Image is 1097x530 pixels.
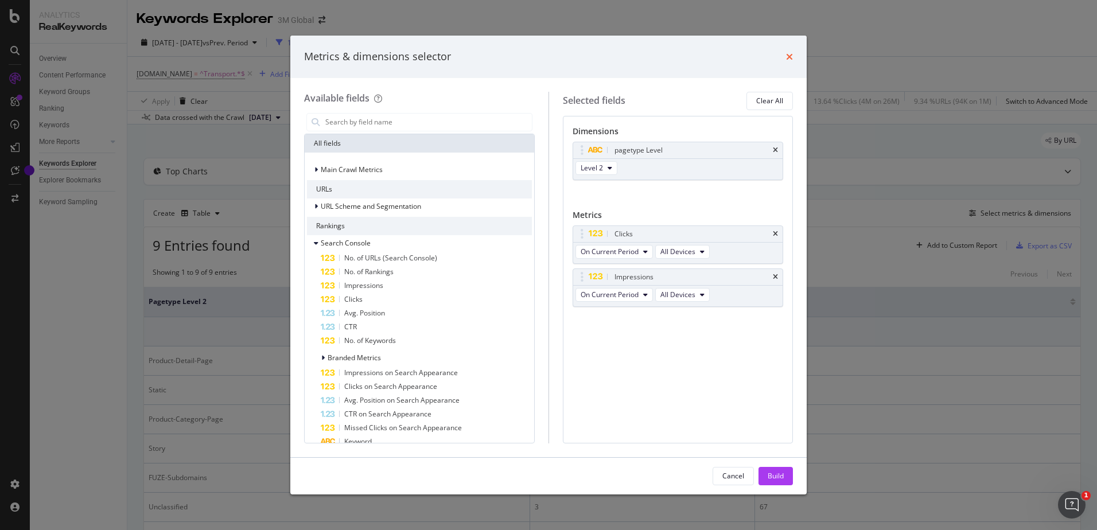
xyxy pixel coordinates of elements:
[786,49,793,64] div: times
[321,238,371,248] span: Search Console
[756,96,783,106] div: Clear All
[614,271,653,283] div: Impressions
[304,49,451,64] div: Metrics & dimensions selector
[575,161,617,175] button: Level 2
[655,245,710,259] button: All Devices
[614,145,663,156] div: pagetype Level
[290,36,807,494] div: modal
[305,134,534,153] div: All fields
[660,247,695,256] span: All Devices
[344,294,363,304] span: Clicks
[304,92,369,104] div: Available fields
[581,163,603,173] span: Level 2
[344,267,394,276] span: No. of Rankings
[328,353,381,363] span: Branded Metrics
[773,274,778,280] div: times
[344,423,462,432] span: Missed Clicks on Search Appearance
[1058,491,1086,519] iframe: Intercom live chat
[573,225,784,264] div: ClickstimesOn Current PeriodAll Devices
[773,231,778,237] div: times
[581,290,639,299] span: On Current Period
[344,253,437,263] span: No. of URLs (Search Console)
[575,288,653,302] button: On Current Period
[344,280,383,290] span: Impressions
[575,245,653,259] button: On Current Period
[655,288,710,302] button: All Devices
[758,467,793,485] button: Build
[573,268,784,307] div: ImpressionstimesOn Current PeriodAll Devices
[746,92,793,110] button: Clear All
[344,437,372,446] span: Keyword
[581,247,639,256] span: On Current Period
[768,471,784,481] div: Build
[713,467,754,485] button: Cancel
[321,201,421,211] span: URL Scheme and Segmentation
[324,114,532,131] input: Search by field name
[344,336,396,345] span: No. of Keywords
[722,471,744,481] div: Cancel
[344,395,460,405] span: Avg. Position on Search Appearance
[563,94,625,107] div: Selected fields
[344,308,385,318] span: Avg. Position
[773,147,778,154] div: times
[1082,491,1091,500] span: 1
[344,381,437,391] span: Clicks on Search Appearance
[573,142,784,180] div: pagetype LeveltimesLevel 2
[614,228,633,240] div: Clicks
[573,209,784,225] div: Metrics
[344,322,357,332] span: CTR
[307,180,532,198] div: URLs
[344,368,458,377] span: Impressions on Search Appearance
[321,165,383,174] span: Main Crawl Metrics
[307,217,532,235] div: Rankings
[344,409,431,419] span: CTR on Search Appearance
[573,126,784,142] div: Dimensions
[660,290,695,299] span: All Devices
